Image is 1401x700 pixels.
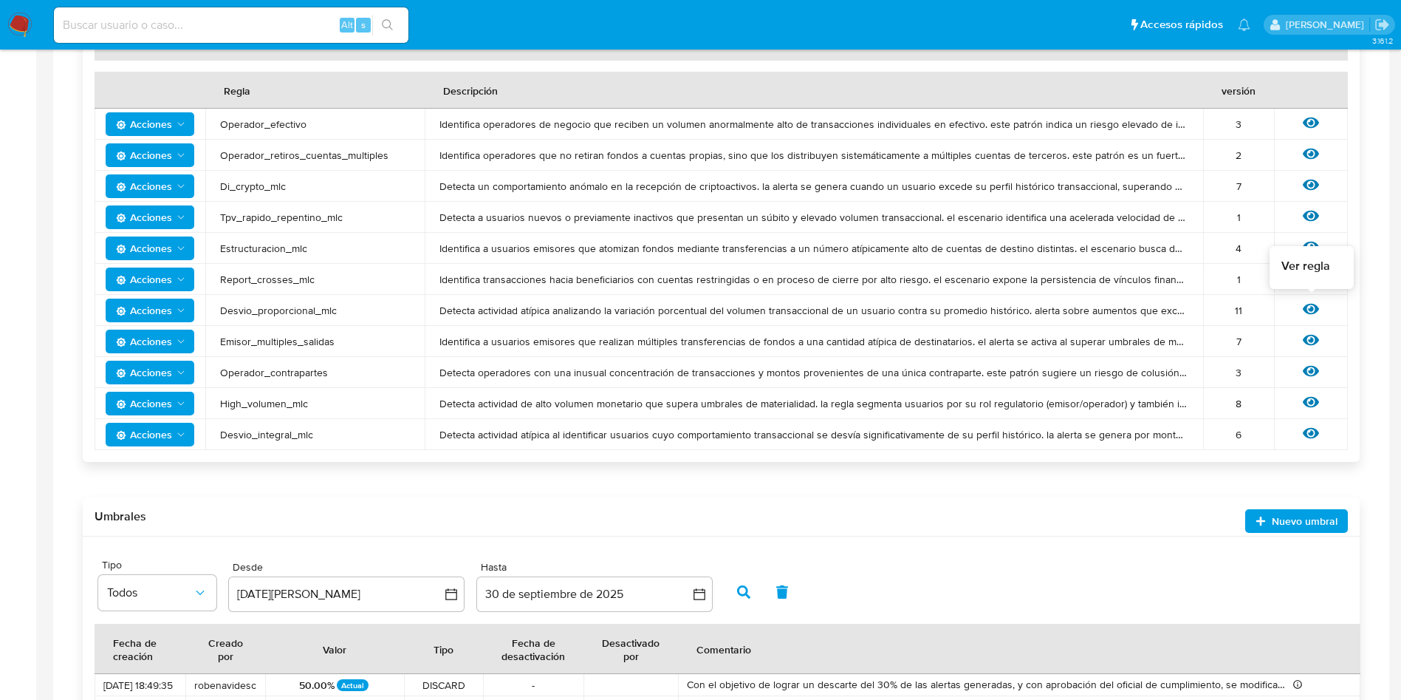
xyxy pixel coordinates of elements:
[372,15,403,35] button: search-icon
[361,18,366,32] span: s
[341,18,353,32] span: Alt
[1140,17,1223,33] span: Accesos rápidos
[1374,17,1390,33] a: Salir
[1238,18,1250,31] a: Notificaciones
[1372,35,1394,47] span: 3.161.2
[54,16,408,35] input: Buscar usuario o caso...
[1286,18,1369,32] p: joaquin.santistebe@mercadolibre.com
[1281,258,1330,274] span: Ver regla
